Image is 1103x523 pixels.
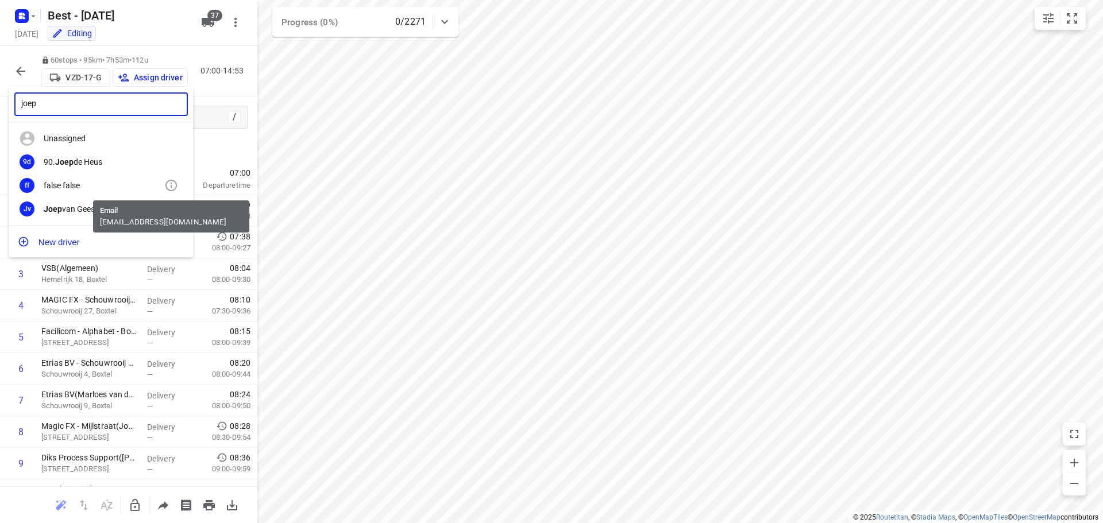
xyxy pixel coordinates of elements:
div: fffalse false [9,173,193,197]
div: Unassigned [44,134,164,143]
div: 9d90.Joepde Heus [9,150,193,174]
input: Assign to... [14,92,188,116]
div: van Geest [44,204,164,214]
button: New driver [9,230,193,253]
div: false false [44,181,164,190]
b: Joep [44,204,62,214]
div: ff [20,178,34,193]
div: JvJoepvan Geest [9,197,193,220]
div: 90. de Heus [44,157,164,166]
div: 9d [20,154,34,169]
b: Joep [55,157,74,166]
div: Unassigned [9,127,193,150]
div: Jv [20,202,34,216]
